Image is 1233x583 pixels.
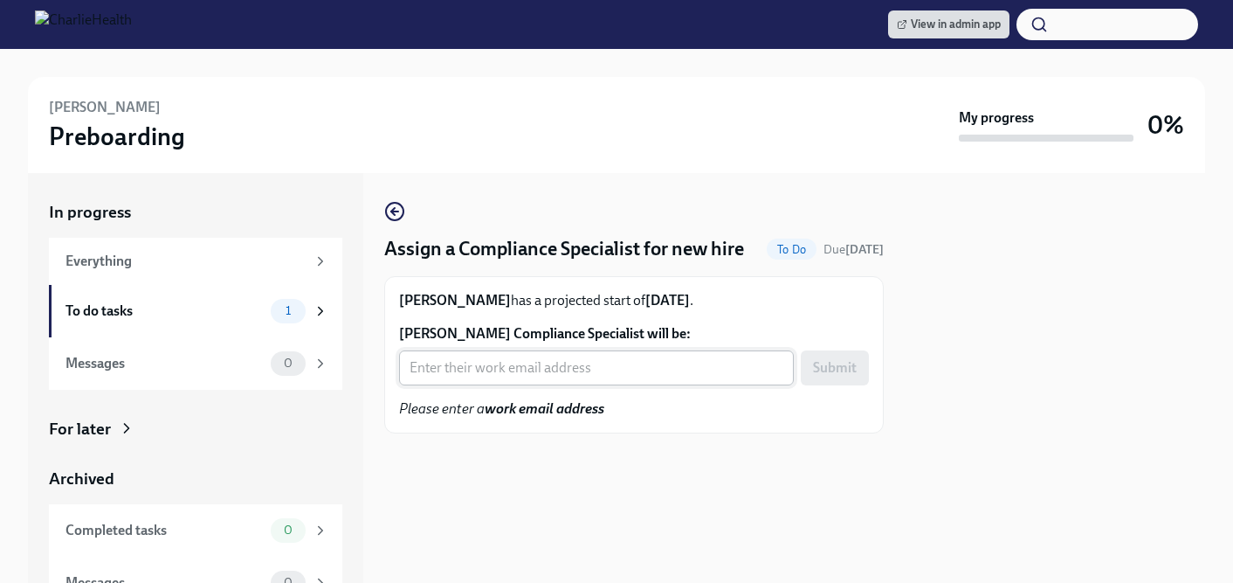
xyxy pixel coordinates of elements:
div: Messages [65,354,264,373]
span: 0 [273,357,303,370]
strong: work email address [485,400,604,417]
h3: Preboarding [49,121,185,152]
span: 0 [273,524,303,537]
span: To Do [767,243,816,256]
div: For later [49,418,111,441]
h4: Assign a Compliance Specialist for new hire [384,236,744,262]
a: To do tasks1 [49,285,342,337]
h6: [PERSON_NAME] [49,98,161,117]
label: [PERSON_NAME] Compliance Specialist will be: [399,324,869,344]
a: Archived [49,468,342,490]
strong: [DATE] [645,292,690,309]
img: CharlieHealth [35,10,132,38]
span: View in admin app [897,16,1001,33]
p: has a projected start of . [399,291,869,310]
a: Everything [49,238,342,285]
strong: My progress [959,108,1034,128]
a: In progress [49,201,342,224]
span: 1 [275,304,301,317]
a: For later [49,418,342,441]
input: Enter their work email address [399,350,794,385]
div: Everything [65,252,306,271]
a: View in admin app [888,10,1009,38]
span: August 15th, 2025 09:00 [823,241,884,258]
strong: [DATE] [845,242,884,257]
div: To do tasks [65,302,264,321]
h3: 0% [1147,109,1184,141]
a: Completed tasks0 [49,504,342,557]
span: Due [823,242,884,257]
div: Completed tasks [65,521,264,540]
strong: [PERSON_NAME] [399,292,511,309]
a: Messages0 [49,337,342,390]
em: Please enter a [399,400,604,417]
